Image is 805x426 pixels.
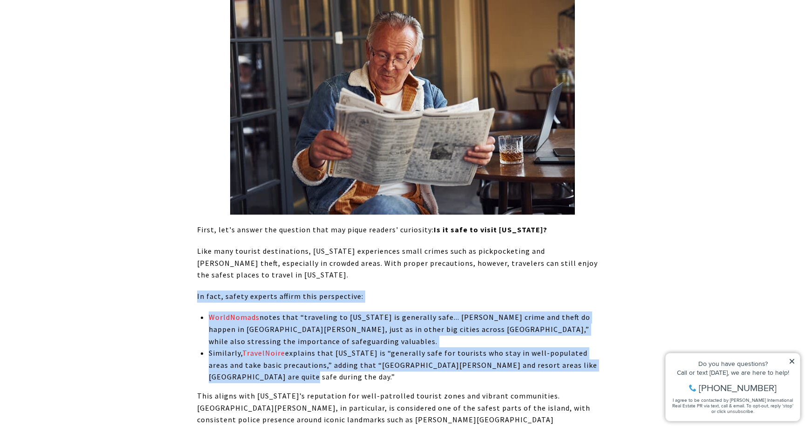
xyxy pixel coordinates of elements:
strong: Is it safe to visit [US_STATE]? [434,225,547,234]
div: Call or text [DATE], we are here to help! [10,30,135,36]
p: In fact, safety experts affirm this perspective: [197,291,608,303]
a: WorldNomads [209,312,259,322]
span: First, let's answer the question that may pique readers' curiosity: [197,225,547,234]
p: Like many tourist destinations, [US_STATE] experiences small crimes such as pickpocketing and [PE... [197,245,608,281]
span: I agree to be contacted by [PERSON_NAME] International Real Estate PR via text, call & email. To ... [12,57,133,75]
span: [PHONE_NUMBER] [38,44,116,53]
p: notes that “traveling to [US_STATE] is generally safe... [PERSON_NAME] crime and theft do happen ... [209,311,608,347]
p: Similarly, explains that [US_STATE] is “generally safe for tourists who stay in well-populated ar... [209,347,608,383]
a: TravelNoire [242,348,285,358]
div: Do you have questions? [10,21,135,27]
